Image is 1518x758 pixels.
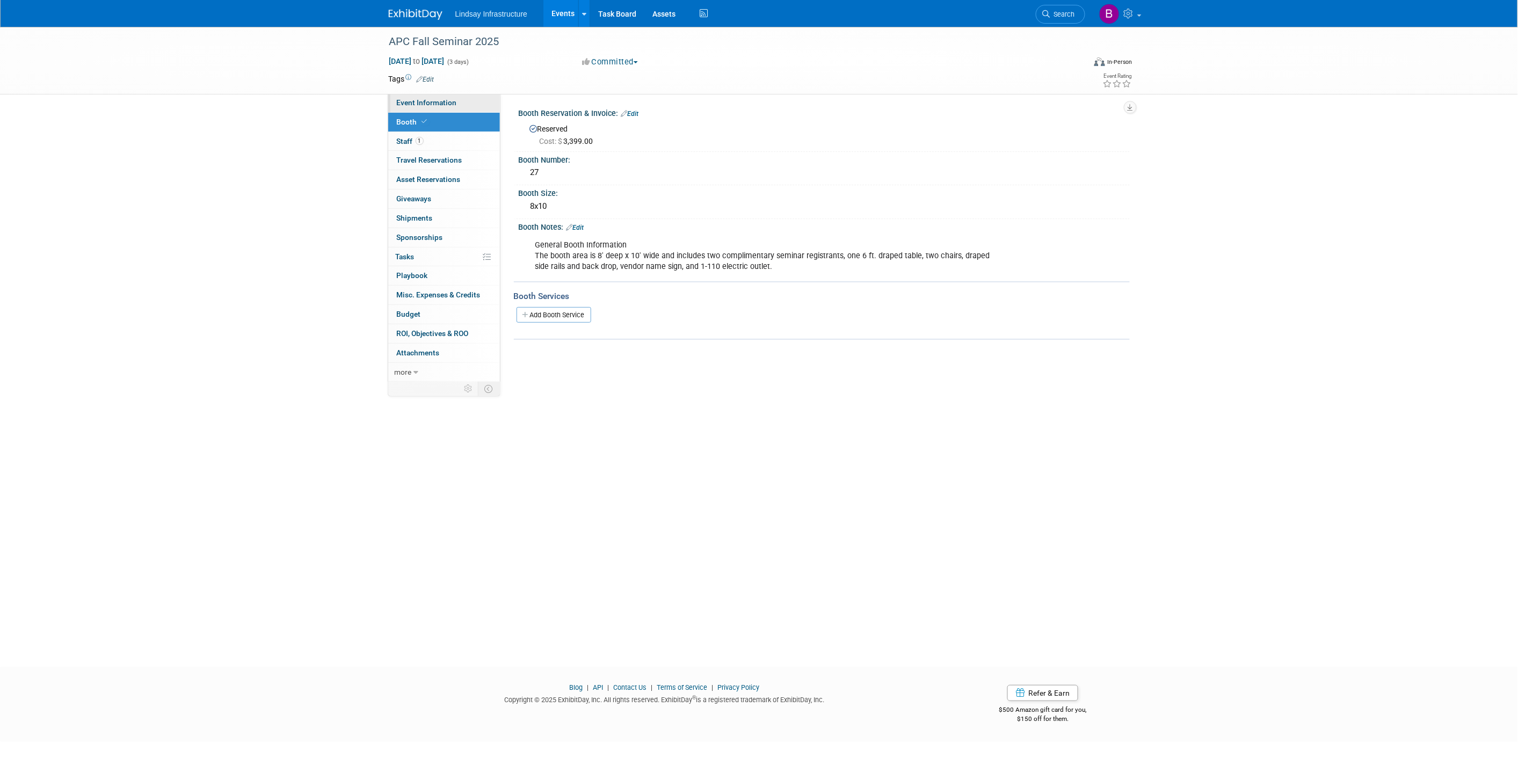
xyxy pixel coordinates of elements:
a: ROI, Objectives & ROO [388,324,500,343]
span: Shipments [397,214,433,222]
span: 1 [416,137,424,145]
button: Committed [578,56,642,68]
span: Cost: $ [540,137,564,145]
span: Budget [397,310,421,318]
span: Playbook [397,271,428,280]
div: General Booth Information The booth area is 8′ deep x 10′ wide and includes two complimentary sem... [528,235,1012,278]
div: Booth Number: [519,152,1130,165]
span: Attachments [397,348,440,357]
a: Edit [621,110,639,118]
a: more [388,363,500,382]
span: Tasks [396,252,415,261]
div: Booth Reservation & Invoice: [519,105,1130,119]
span: Asset Reservations [397,175,461,184]
span: Search [1050,10,1075,18]
img: Format-Inperson.png [1094,57,1105,66]
span: (3 days) [447,59,469,65]
span: | [648,683,655,691]
div: Copyright © 2025 ExhibitDay, Inc. All rights reserved. ExhibitDay is a registered trademark of Ex... [389,693,941,705]
span: | [709,683,716,691]
div: $150 off for them. [956,715,1130,724]
div: $500 Amazon gift card for you, [956,698,1130,723]
td: Personalize Event Tab Strip [460,382,478,396]
a: Shipments [388,209,500,228]
a: Edit [566,224,584,231]
img: Brittany Russell [1099,4,1120,24]
a: Tasks [388,247,500,266]
div: In-Person [1107,58,1132,66]
span: more [395,368,412,376]
a: Privacy Policy [717,683,759,691]
span: Sponsorships [397,233,443,242]
a: Asset Reservations [388,170,500,189]
div: Event Format [1022,56,1132,72]
div: 27 [527,164,1122,181]
a: Search [1036,5,1085,24]
a: Terms of Service [657,683,707,691]
a: Refer & Earn [1007,685,1078,701]
i: Booth reservation complete [422,119,427,125]
div: Reserved [527,121,1122,147]
div: APC Fall Seminar 2025 [386,32,1069,52]
a: API [593,683,603,691]
a: Travel Reservations [388,151,500,170]
a: Misc. Expenses & Credits [388,286,500,304]
a: Edit [417,76,434,83]
td: Toggle Event Tabs [478,382,500,396]
span: | [605,683,612,691]
span: Travel Reservations [397,156,462,164]
span: Lindsay Infrastructure [455,10,528,18]
span: [DATE] [DATE] [389,56,445,66]
div: Event Rating [1102,74,1131,79]
div: Booth Size: [519,185,1130,199]
span: 3,399.00 [540,137,598,145]
span: Staff [397,137,424,145]
span: Misc. Expenses & Credits [397,290,481,299]
a: Blog [569,683,583,691]
a: Add Booth Service [517,307,591,323]
a: Booth [388,113,500,132]
a: Attachments [388,344,500,362]
sup: ® [692,695,696,701]
span: Giveaways [397,194,432,203]
a: Event Information [388,93,500,112]
span: Booth [397,118,430,126]
a: Staff1 [388,132,500,151]
span: ROI, Objectives & ROO [397,329,469,338]
div: 8x10 [527,198,1122,215]
div: Booth Notes: [519,219,1130,233]
span: | [584,683,591,691]
a: Playbook [388,266,500,285]
div: Booth Services [514,290,1130,302]
a: Sponsorships [388,228,500,247]
img: ExhibitDay [389,9,442,20]
a: Contact Us [613,683,647,691]
span: Event Information [397,98,457,107]
td: Tags [389,74,434,84]
a: Budget [388,305,500,324]
span: to [412,57,422,65]
a: Giveaways [388,189,500,208]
